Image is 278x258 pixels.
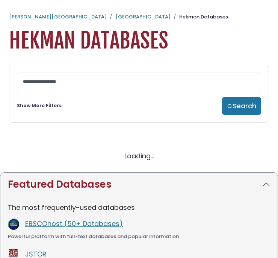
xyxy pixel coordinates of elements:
p: The most frequently-used databases [8,202,270,212]
a: [PERSON_NAME][GEOGRAPHIC_DATA] [9,13,107,20]
a: Show More Filters [17,102,62,109]
li: Hekman Databases [171,13,228,21]
div: Loading... [9,151,269,161]
h1: Hekman Databases [9,28,269,53]
a: EBSCOhost (50+ Databases) [25,219,123,228]
div: Powerful platform with full-text databases and popular information. [8,233,270,240]
a: [GEOGRAPHIC_DATA] [115,13,171,20]
button: Featured Databases [0,173,278,196]
input: Search database by title or keyword [17,73,261,90]
nav: breadcrumb [9,13,269,21]
button: Search [222,97,261,115]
